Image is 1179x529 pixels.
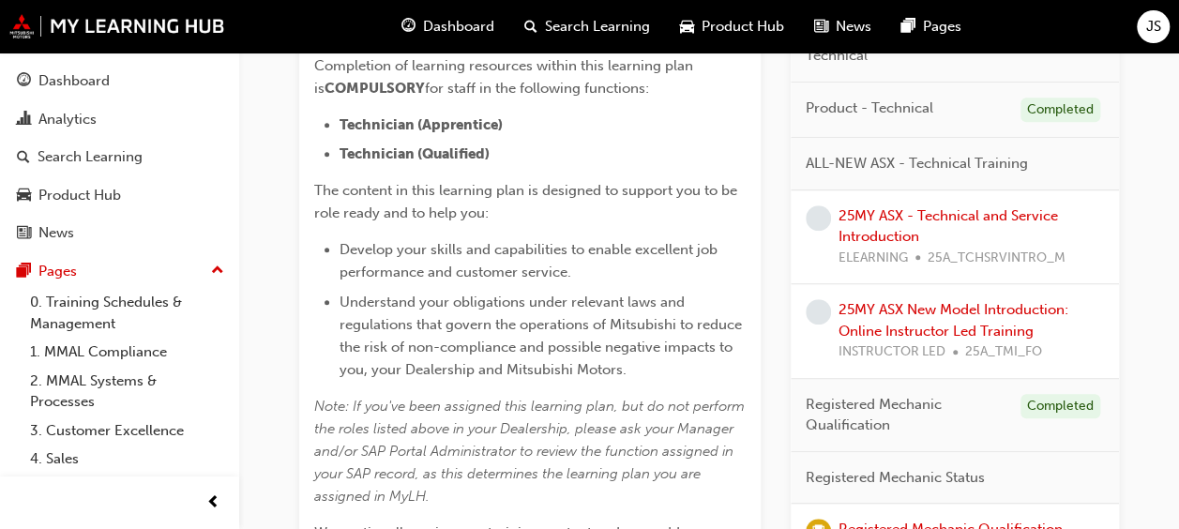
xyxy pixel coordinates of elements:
span: Product Hub [702,16,784,38]
button: Pages [8,254,232,289]
a: News [8,216,232,250]
a: 3. Customer Excellence [23,416,232,446]
a: 25MY ASX New Model Introduction: Online Instructor Led Training [839,301,1068,340]
span: learningRecordVerb_NONE-icon [806,205,831,231]
a: 2. MMAL Systems & Processes [23,367,232,416]
div: Product Hub [38,185,121,206]
a: Search Learning [8,140,232,174]
a: guage-iconDashboard [386,8,509,46]
span: INSTRUCTOR LED [839,341,945,363]
div: Analytics [38,109,97,130]
img: mmal [9,14,225,38]
span: Completion of learning resources within this learning plan is [314,57,697,97]
span: Registered Mechanic Qualification [806,394,1005,436]
span: COMPULSORY [325,80,425,97]
a: Analytics [8,102,232,137]
span: guage-icon [17,73,31,90]
a: 5. Fleet & Business Solutions [23,474,232,503]
span: search-icon [17,149,30,166]
span: Dashboard [423,16,494,38]
div: Pages [38,261,77,282]
span: learningRecordVerb_NONE-icon [806,299,831,325]
a: news-iconNews [799,8,886,46]
span: car-icon [17,188,31,204]
span: ALL-NEW ASX - Technical Training [806,153,1028,174]
a: Dashboard [8,64,232,98]
span: Develop your skills and capabilities to enable excellent job performance and customer service. [340,241,721,280]
span: for staff in the following functions: [425,80,649,97]
a: Product Hub [8,178,232,213]
a: pages-iconPages [886,8,976,46]
a: 4. Sales [23,445,232,474]
span: Pages [923,16,961,38]
span: Product - Technical [806,98,933,119]
a: 0. Training Schedules & Management [23,288,232,338]
span: prev-icon [206,491,220,515]
div: Completed [1020,98,1100,123]
a: 25MY ASX - Technical and Service Introduction [839,207,1058,246]
span: Understand your obligations under relevant laws and regulations that govern the operations of Mit... [340,294,746,378]
span: up-icon [211,259,224,283]
a: car-iconProduct Hub [665,8,799,46]
span: Technician (Apprentice) [340,116,503,133]
div: Completed [1020,394,1100,419]
a: search-iconSearch Learning [509,8,665,46]
span: news-icon [17,225,31,242]
span: The content in this learning plan is designed to support you to be role ready and to help you: [314,182,741,221]
span: Registered Mechanic Status [806,467,985,489]
span: Note: If you've been assigned this learning plan, but do not perform the roles listed above in yo... [314,398,748,505]
span: JS [1146,16,1161,38]
span: guage-icon [401,15,416,38]
span: chart-icon [17,112,31,128]
span: search-icon [524,15,537,38]
div: News [38,222,74,244]
span: pages-icon [901,15,915,38]
span: news-icon [814,15,828,38]
span: ELEARNING [839,248,908,269]
button: DashboardAnalyticsSearch LearningProduct HubNews [8,60,232,254]
button: JS [1137,10,1170,43]
span: 25A_TCHSRVINTRO_M [928,248,1066,269]
div: Dashboard [38,70,110,92]
span: Search Learning [545,16,650,38]
span: pages-icon [17,264,31,280]
a: 1. MMAL Compliance [23,338,232,367]
span: Technician (Qualified) [340,145,490,162]
span: 25A_TMI_FO [965,341,1042,363]
span: car-icon [680,15,694,38]
div: Search Learning [38,146,143,168]
span: News [836,16,871,38]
